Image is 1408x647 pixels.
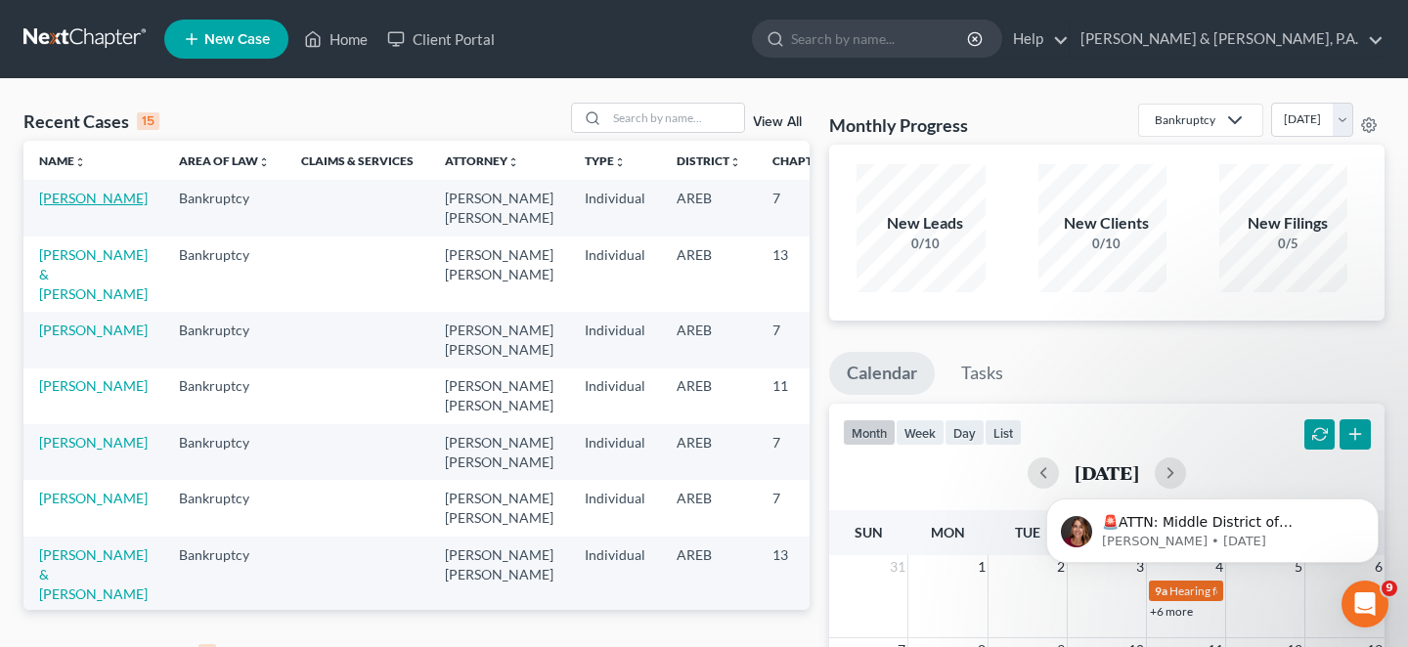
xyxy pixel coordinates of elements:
[163,237,286,312] td: Bankruptcy
[1071,22,1384,57] a: [PERSON_NAME] & [PERSON_NAME], P.A.
[429,480,569,536] td: [PERSON_NAME] [PERSON_NAME]
[757,424,855,480] td: 7
[829,352,935,395] a: Calendar
[855,524,883,540] span: Sun
[39,246,148,302] a: [PERSON_NAME] & [PERSON_NAME]
[888,555,907,579] span: 31
[286,141,429,180] th: Claims & Services
[1017,457,1408,594] iframe: Intercom notifications message
[163,368,286,424] td: Bankruptcy
[753,115,802,129] a: View All
[163,180,286,236] td: Bankruptcy
[39,322,148,338] a: [PERSON_NAME]
[661,480,757,536] td: AREB
[429,312,569,367] td: [PERSON_NAME] [PERSON_NAME]
[585,153,626,168] a: Typeunfold_more
[569,180,661,236] td: Individual
[757,180,855,236] td: 7
[729,156,741,168] i: unfold_more
[1219,212,1356,235] div: New Filings
[661,424,757,480] td: AREB
[204,32,270,47] span: New Case
[294,22,377,57] a: Home
[569,312,661,367] td: Individual
[39,434,148,451] a: [PERSON_NAME]
[39,546,148,602] a: [PERSON_NAME] & [PERSON_NAME]
[757,312,855,367] td: 7
[163,480,286,536] td: Bankruptcy
[843,419,896,446] button: month
[429,237,569,312] td: [PERSON_NAME] [PERSON_NAME]
[429,424,569,480] td: [PERSON_NAME] [PERSON_NAME]
[1342,581,1388,627] iframe: Intercom live chat
[661,180,757,236] td: AREB
[39,190,148,206] a: [PERSON_NAME]
[377,22,505,57] a: Client Portal
[39,490,148,506] a: [PERSON_NAME]
[569,368,661,424] td: Individual
[1155,583,1167,598] span: 9a
[1155,111,1215,128] div: Bankruptcy
[772,153,839,168] a: Chapterunfold_more
[569,537,661,612] td: Individual
[179,153,270,168] a: Area of Lawunfold_more
[757,480,855,536] td: 7
[931,524,965,540] span: Mon
[569,480,661,536] td: Individual
[163,424,286,480] td: Bankruptcy
[569,424,661,480] td: Individual
[258,156,270,168] i: unfold_more
[829,113,968,137] h3: Monthly Progress
[677,153,741,168] a: Districtunfold_more
[607,104,744,132] input: Search by name...
[661,368,757,424] td: AREB
[1150,604,1193,619] a: +6 more
[661,237,757,312] td: AREB
[614,156,626,168] i: unfold_more
[757,537,855,612] td: 13
[1169,583,1355,598] span: Hearing for Whitehall Pharmacy LLC
[1015,524,1040,540] span: Tue
[163,312,286,367] td: Bankruptcy
[857,212,993,235] div: New Leads
[1382,581,1397,596] span: 9
[944,352,1021,395] a: Tasks
[1038,212,1175,235] div: New Clients
[507,156,519,168] i: unfold_more
[39,153,86,168] a: Nameunfold_more
[23,109,159,133] div: Recent Cases
[1003,22,1069,57] a: Help
[985,419,1022,446] button: list
[857,235,993,253] div: 0/10
[1038,235,1175,253] div: 0/10
[429,368,569,424] td: [PERSON_NAME] [PERSON_NAME]
[445,153,519,168] a: Attorneyunfold_more
[661,312,757,367] td: AREB
[757,368,855,424] td: 11
[1219,235,1356,253] div: 0/5
[163,537,286,612] td: Bankruptcy
[791,21,970,57] input: Search by name...
[569,237,661,312] td: Individual
[976,555,988,579] span: 1
[429,180,569,236] td: [PERSON_NAME] [PERSON_NAME]
[661,537,757,612] td: AREB
[945,419,985,446] button: day
[137,112,159,130] div: 15
[896,419,945,446] button: week
[429,537,569,612] td: [PERSON_NAME] [PERSON_NAME]
[74,156,86,168] i: unfold_more
[757,237,855,312] td: 13
[39,377,148,394] a: [PERSON_NAME]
